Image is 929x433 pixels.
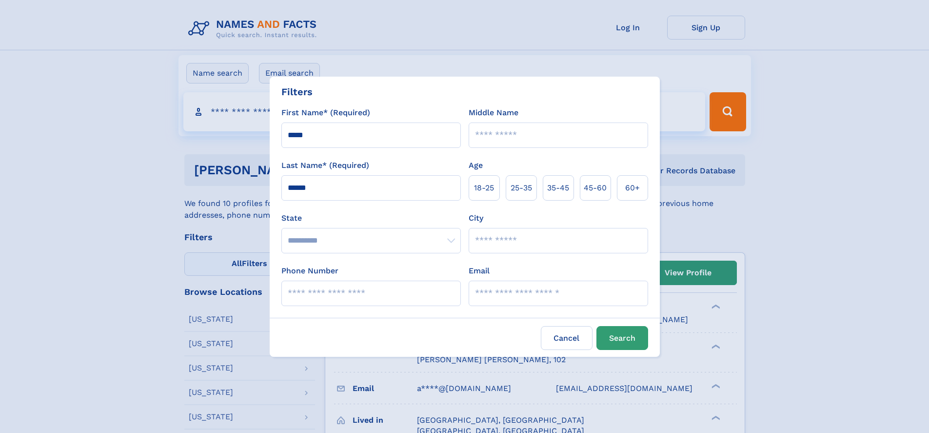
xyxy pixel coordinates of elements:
label: Middle Name [469,107,518,119]
label: Last Name* (Required) [281,160,369,171]
button: Search [596,326,648,350]
label: State [281,212,461,224]
label: City [469,212,483,224]
label: Age [469,160,483,171]
label: Cancel [541,326,593,350]
label: First Name* (Required) [281,107,370,119]
span: 60+ [625,182,640,194]
span: 35‑45 [547,182,569,194]
label: Phone Number [281,265,338,277]
div: Filters [281,84,313,99]
span: 18‑25 [474,182,494,194]
span: 25‑35 [511,182,532,194]
span: 45‑60 [584,182,607,194]
label: Email [469,265,490,277]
